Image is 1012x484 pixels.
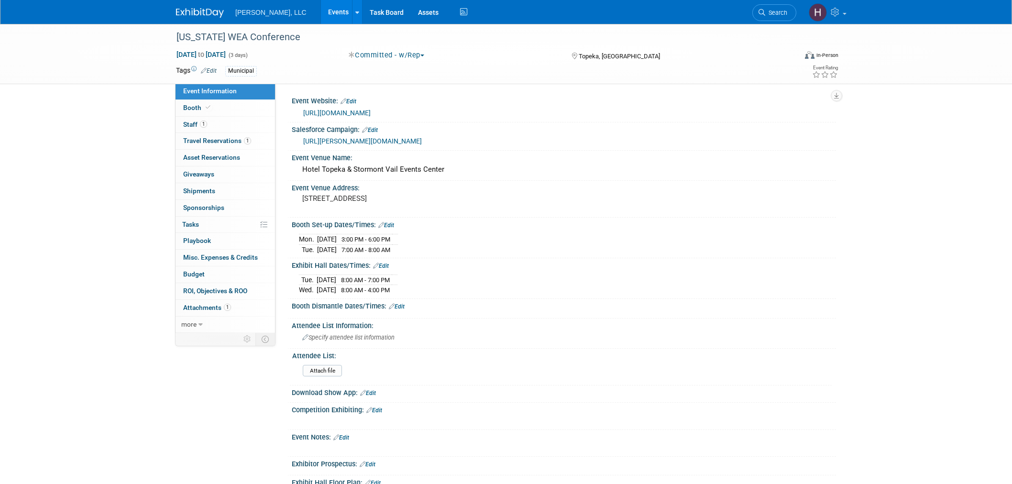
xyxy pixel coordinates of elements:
[183,154,240,161] span: Asset Reservations
[317,234,337,244] td: [DATE]
[292,319,836,330] div: Attendee List Information:
[302,334,395,341] span: Specify attendee list information
[244,137,251,144] span: 1
[197,51,206,58] span: to
[333,434,349,441] a: Edit
[176,250,275,266] a: Misc. Expenses & Credits
[176,83,275,99] a: Event Information
[183,104,212,111] span: Booth
[292,218,836,230] div: Booth Set-up Dates/Times:
[176,100,275,116] a: Booth
[341,246,390,253] span: 7:00 AM - 8:00 AM
[206,105,210,110] i: Booth reservation complete
[299,285,317,295] td: Wed.
[362,127,378,133] a: Edit
[317,285,336,295] td: [DATE]
[183,270,205,278] span: Budget
[183,121,207,128] span: Staff
[292,430,836,442] div: Event Notes:
[228,52,248,58] span: (3 days)
[292,385,836,398] div: Download Show App:
[373,263,389,269] a: Edit
[176,317,275,333] a: more
[299,162,829,177] div: Hotel Topeka & Stormont Vail Events Center
[224,304,231,311] span: 1
[176,150,275,166] a: Asset Reservations
[292,151,836,163] div: Event Venue Name:
[183,304,231,311] span: Attachments
[183,287,247,295] span: ROI, Objectives & ROO
[256,333,275,345] td: Toggle Event Tabs
[299,244,317,254] td: Tue.
[809,3,827,22] img: Hannah Mulholland
[740,50,838,64] div: Event Format
[317,275,336,285] td: [DATE]
[299,234,317,244] td: Mon.
[183,187,215,195] span: Shipments
[176,300,275,316] a: Attachments1
[378,222,394,229] a: Edit
[176,8,224,18] img: ExhibitDay
[341,98,356,105] a: Edit
[816,52,838,59] div: In-Person
[292,403,836,415] div: Competition Exhibiting:
[201,67,217,74] a: Edit
[341,286,390,294] span: 8:00 AM - 4:00 PM
[765,9,787,16] span: Search
[173,29,782,46] div: [US_STATE] WEA Conference
[183,137,251,144] span: Travel Reservations
[176,133,275,149] a: Travel Reservations1
[183,87,237,95] span: Event Information
[292,181,836,193] div: Event Venue Address:
[183,170,214,178] span: Giveaways
[302,194,508,203] pre: [STREET_ADDRESS]
[303,137,422,145] a: [URL][PERSON_NAME][DOMAIN_NAME]
[812,66,838,70] div: Event Rating
[176,266,275,283] a: Budget
[176,66,217,77] td: Tags
[292,457,836,469] div: Exhibitor Prospectus:
[292,122,836,135] div: Salesforce Campaign:
[366,407,382,414] a: Edit
[579,53,660,60] span: Topeka, [GEOGRAPHIC_DATA]
[176,217,275,233] a: Tasks
[225,66,257,76] div: Municipal
[303,109,371,117] a: [URL][DOMAIN_NAME]
[317,244,337,254] td: [DATE]
[182,220,199,228] span: Tasks
[183,253,258,261] span: Misc. Expenses & Credits
[299,275,317,285] td: Tue.
[341,276,390,284] span: 8:00 AM - 7:00 PM
[176,166,275,183] a: Giveaways
[292,299,836,311] div: Booth Dismantle Dates/Times:
[176,117,275,133] a: Staff1
[200,121,207,128] span: 1
[183,237,211,244] span: Playbook
[181,320,197,328] span: more
[360,390,376,396] a: Edit
[176,283,275,299] a: ROI, Objectives & ROO
[176,183,275,199] a: Shipments
[752,4,796,21] a: Search
[360,461,375,468] a: Edit
[292,94,836,106] div: Event Website:
[389,303,405,310] a: Edit
[805,51,814,59] img: Format-Inperson.png
[183,204,224,211] span: Sponsorships
[292,349,832,361] div: Attendee List:
[235,9,307,16] span: [PERSON_NAME], LLC
[176,50,226,59] span: [DATE] [DATE]
[239,333,256,345] td: Personalize Event Tab Strip
[341,236,390,243] span: 3:00 PM - 6:00 PM
[345,50,428,60] button: Committed - w/Rep
[292,258,836,271] div: Exhibit Hall Dates/Times:
[176,200,275,216] a: Sponsorships
[176,233,275,249] a: Playbook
